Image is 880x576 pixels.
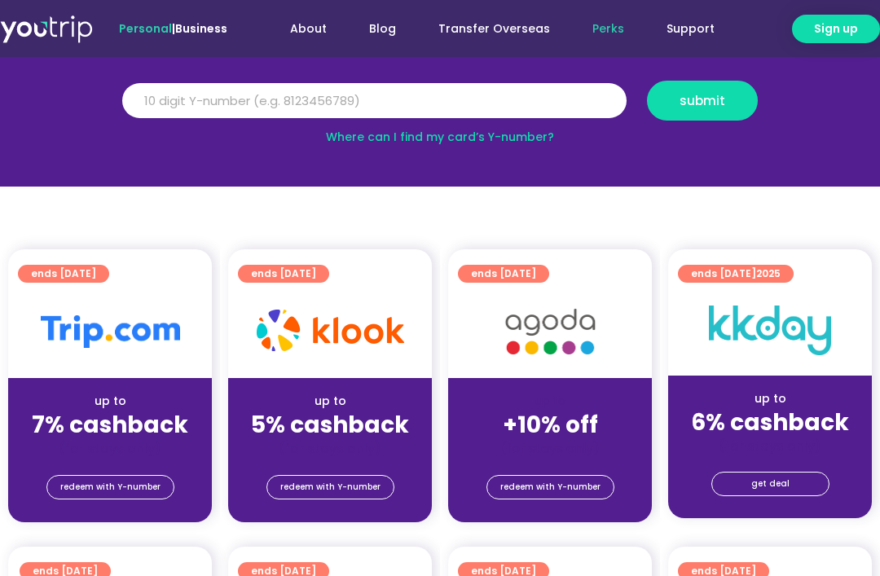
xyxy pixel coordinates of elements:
strong: 5% cashback [251,409,409,441]
span: Sign up [814,20,858,37]
strong: 6% cashback [691,407,849,438]
button: submit [647,81,758,121]
strong: 7% cashback [32,409,188,441]
input: 10 digit Y-number (e.g. 8123456789) [122,83,627,119]
span: redeem with Y-number [60,476,161,499]
span: ends [DATE] [691,265,781,283]
div: up to [21,393,199,410]
a: Perks [571,14,645,44]
a: ends [DATE]2025 [678,265,794,283]
a: Blog [348,14,417,44]
span: | [119,20,227,37]
a: Where can I find my card’s Y-number? [326,129,554,145]
span: ends [DATE] [471,265,536,283]
form: Y Number [122,81,758,133]
span: get deal [751,473,790,495]
span: submit [680,95,725,107]
a: Transfer Overseas [417,14,571,44]
span: ends [DATE] [31,265,96,283]
div: up to [681,390,859,407]
span: redeem with Y-number [500,476,601,499]
a: ends [DATE] [238,265,329,283]
a: redeem with Y-number [266,475,394,499]
span: ends [DATE] [251,265,316,283]
a: Business [175,20,227,37]
div: (for stays only) [681,437,859,455]
span: redeem with Y-number [280,476,381,499]
span: up to [535,393,565,409]
div: (for stays only) [21,440,199,457]
div: (for stays only) [241,440,419,457]
a: Sign up [792,15,880,43]
a: About [269,14,348,44]
span: 2025 [756,266,781,280]
a: redeem with Y-number [46,475,174,499]
div: (for stays only) [461,440,639,457]
a: ends [DATE] [458,265,549,283]
a: redeem with Y-number [486,475,614,499]
nav: Menu [263,14,736,44]
a: get deal [711,472,829,496]
strong: +10% off [503,409,598,441]
span: Personal [119,20,172,37]
a: Support [645,14,736,44]
div: up to [241,393,419,410]
a: ends [DATE] [18,265,109,283]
